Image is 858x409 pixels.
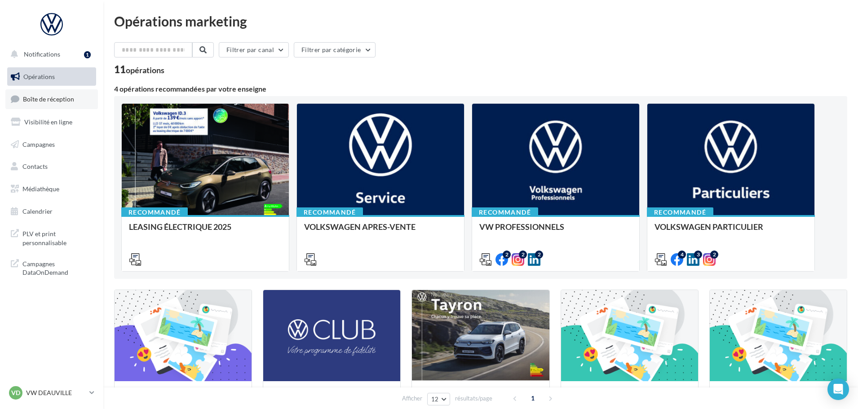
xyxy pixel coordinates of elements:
[121,207,188,217] div: Recommandé
[526,391,540,405] span: 1
[5,254,98,281] a: Campagnes DataOnDemand
[655,222,807,240] div: VOLKSWAGEN PARTICULIER
[5,224,98,251] a: PLV et print personnalisable
[114,85,847,92] div: 4 opérations recommandées par votre enseigne
[22,163,48,170] span: Contacts
[26,388,86,397] p: VW DEAUVILLE
[126,66,164,74] div: opérations
[219,42,289,57] button: Filtrer par canal
[455,394,492,403] span: résultats/page
[296,207,363,217] div: Recommandé
[114,14,847,28] div: Opérations marketing
[710,251,718,259] div: 2
[11,388,20,397] span: VD
[23,73,55,80] span: Opérations
[22,140,55,148] span: Campagnes
[827,378,849,400] div: Open Intercom Messenger
[427,393,450,405] button: 12
[84,51,91,58] div: 1
[7,384,96,401] a: VD VW DEAUVILLE
[5,89,98,109] a: Boîte de réception
[5,67,98,86] a: Opérations
[535,251,543,259] div: 2
[5,202,98,221] a: Calendrier
[647,207,713,217] div: Recommandé
[503,251,511,259] div: 2
[431,396,439,403] span: 12
[5,180,98,198] a: Médiathèque
[519,251,527,259] div: 2
[5,113,98,132] a: Visibilité en ligne
[22,185,59,193] span: Médiathèque
[402,394,422,403] span: Afficher
[479,222,632,240] div: VW PROFESSIONNELS
[24,50,60,58] span: Notifications
[23,95,74,103] span: Boîte de réception
[5,45,94,64] button: Notifications 1
[22,258,93,277] span: Campagnes DataOnDemand
[22,228,93,247] span: PLV et print personnalisable
[304,222,457,240] div: VOLKSWAGEN APRES-VENTE
[694,251,702,259] div: 3
[5,135,98,154] a: Campagnes
[24,118,72,126] span: Visibilité en ligne
[5,157,98,176] a: Contacts
[678,251,686,259] div: 4
[114,65,164,75] div: 11
[472,207,538,217] div: Recommandé
[294,42,376,57] button: Filtrer par catégorie
[129,222,282,240] div: LEASING ÉLECTRIQUE 2025
[22,207,53,215] span: Calendrier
